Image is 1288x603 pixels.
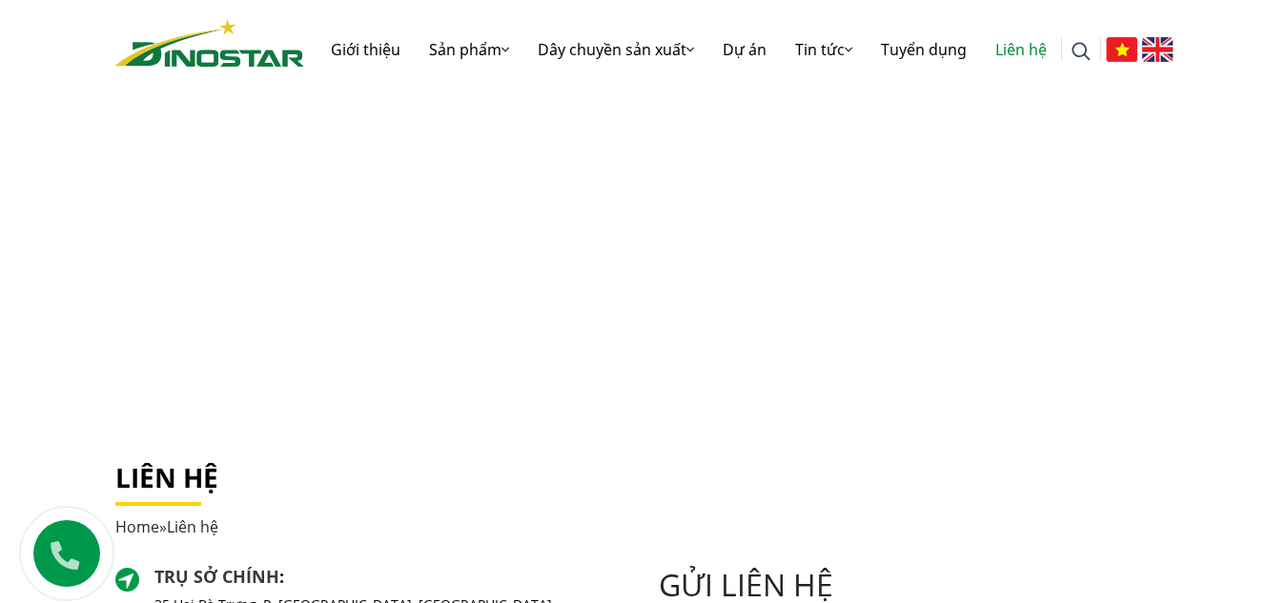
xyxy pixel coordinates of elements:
[167,516,218,537] span: Liên hệ
[708,19,781,80] a: Dự án
[1072,42,1091,61] img: search
[1142,37,1174,62] img: English
[523,19,708,80] a: Dây chuyền sản xuất
[154,565,279,588] a: Trụ sở chính
[659,567,1174,603] h2: gửi liên hệ
[115,568,140,593] img: directer
[1106,37,1137,62] img: Tiếng Việt
[154,567,629,588] h2: :
[115,516,218,537] span: »
[781,19,867,80] a: Tin tức
[115,19,304,67] img: logo
[317,19,415,80] a: Giới thiệu
[115,516,159,537] a: Home
[981,19,1061,80] a: Liên hệ
[867,19,981,80] a: Tuyển dụng
[415,19,523,80] a: Sản phẩm
[115,462,1174,494] h1: Liên hệ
